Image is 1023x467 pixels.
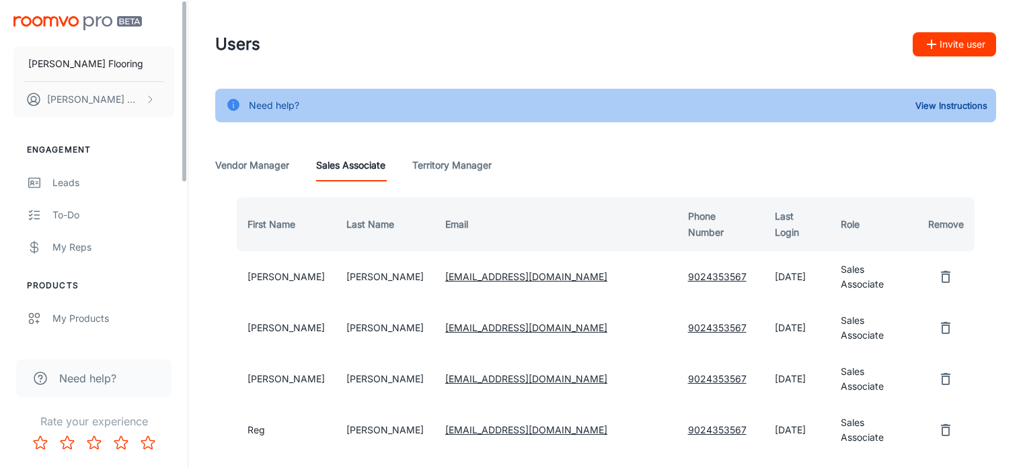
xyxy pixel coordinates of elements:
button: remove user [932,366,959,392]
button: Rate 4 star [108,429,135,456]
td: [DATE] [764,302,829,353]
button: [PERSON_NAME] Wood [13,82,174,117]
td: [DATE] [764,353,829,405]
td: Sales Associate [830,302,917,353]
td: [PERSON_NAME] [336,302,434,353]
th: Phone Number [677,198,765,251]
td: [PERSON_NAME] [336,353,434,405]
button: Rate 1 star [27,429,54,456]
td: Sales Associate [830,251,917,302]
button: [PERSON_NAME] Flooring [13,46,174,81]
th: First Name [231,198,336,251]
p: [PERSON_NAME] Wood [47,92,142,107]
th: Email [434,198,677,251]
a: 9024353567 [688,271,747,282]
a: Sales Associate [316,149,385,181]
td: [PERSON_NAME] [336,405,434,456]
td: [PERSON_NAME] [231,302,336,353]
td: [PERSON_NAME] [336,251,434,302]
div: My Reps [52,240,174,255]
button: Invite user [913,32,996,56]
button: Rate 2 star [54,429,81,456]
th: Remove [917,198,980,251]
a: 9024353567 [688,322,747,333]
a: [EMAIL_ADDRESS][DOMAIN_NAME] [445,322,607,333]
a: 9024353567 [688,424,747,435]
div: Suppliers [52,343,174,358]
td: [PERSON_NAME] [231,353,336,405]
td: [DATE] [764,405,829,456]
th: Last Login [764,198,829,251]
th: Last Name [336,198,434,251]
td: [PERSON_NAME] [231,251,336,302]
a: Territory Manager [412,149,492,181]
span: Need help? [59,370,116,386]
button: remove user [932,314,959,341]
div: My Products [52,311,174,326]
a: [EMAIL_ADDRESS][DOMAIN_NAME] [445,271,607,282]
td: Sales Associate [830,353,917,405]
button: Rate 5 star [135,429,161,456]
td: [DATE] [764,251,829,302]
a: [EMAIL_ADDRESS][DOMAIN_NAME] [445,373,607,384]
a: 9024353567 [688,373,747,384]
button: remove user [932,263,959,290]
button: remove user [932,417,959,443]
a: Vendor Manager [215,149,289,181]
button: Rate 3 star [81,429,108,456]
th: Role [830,198,917,251]
a: [EMAIL_ADDRESS][DOMAIN_NAME] [445,424,607,435]
div: To-do [52,208,174,222]
button: View Instructions [912,95,991,116]
td: Reg [231,405,336,456]
img: Roomvo PRO Beta [13,16,142,30]
div: Need help? [249,93,299,118]
p: [PERSON_NAME] Flooring [28,56,143,71]
h1: Users [215,32,260,56]
p: Rate your experience [11,413,177,429]
div: Leads [52,175,174,190]
td: Sales Associate [830,405,917,456]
